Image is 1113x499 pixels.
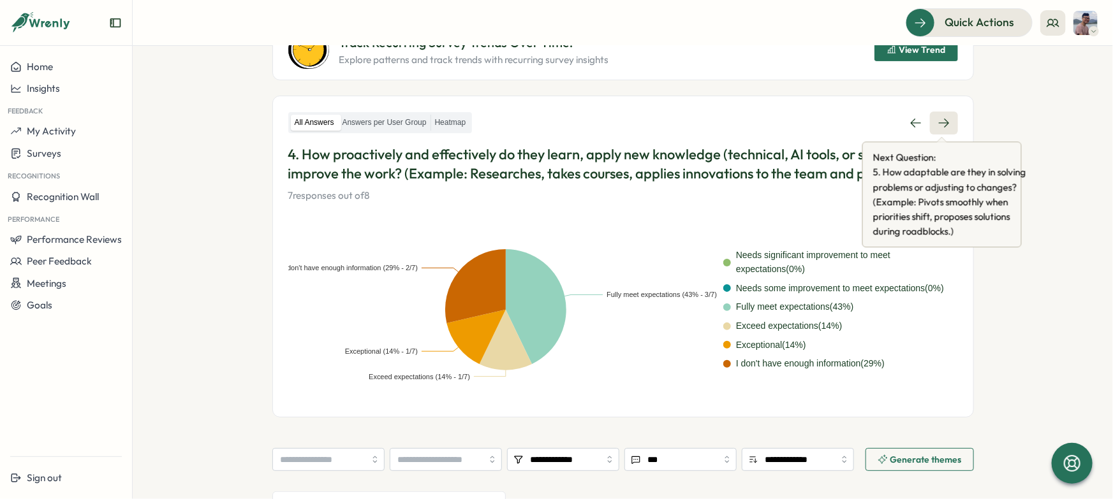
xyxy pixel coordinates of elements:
[874,38,958,61] button: View Trend
[27,277,66,289] span: Meetings
[27,472,62,484] span: Sign out
[866,448,974,471] button: Generate themes
[27,191,99,203] span: Recognition Wall
[291,115,338,131] label: All Answers
[369,373,470,380] text: Exceed expectations (14% - 1/7)
[27,299,52,311] span: Goals
[873,165,1026,239] span: 5 . How adaptable are they in solving problems or adjusting to changes? (Example: Pivots smoothly...
[283,264,417,272] text: I don't have enough information (29% - 2/7)
[339,115,431,131] label: Answers per User Group
[890,455,962,464] span: Generate themes
[607,291,717,299] text: Fully meet expectations (43% - 3/7)
[288,145,958,184] p: 4. How proactively and effectively do they learn, apply new knowledge (technical, AI tools, or so...
[344,348,417,356] text: Exceptional (14% - 1/7)
[27,147,61,159] span: Surveys
[27,125,76,137] span: My Activity
[736,249,958,276] div: Needs significant improvement to meet expectations ( 0 %)
[288,189,958,203] p: 7 responses out of 8
[736,338,806,352] div: Exceptional ( 14 %)
[339,53,609,67] p: Explore patterns and track trends with recurring survey insights
[736,300,853,314] div: Fully meet expectations ( 43 %)
[736,282,944,296] div: Needs some improvement to meet expectations ( 0 %)
[906,8,1033,36] button: Quick Actions
[945,14,1014,31] span: Quick Actions
[1073,11,1098,35] img: Son Tran (Teemo)
[27,61,53,73] span: Home
[736,357,885,371] div: I don't have enough information ( 29 %)
[873,150,1026,164] span: Next Question:
[27,255,92,267] span: Peer Feedback
[27,233,122,245] span: Performance Reviews
[431,115,470,131] label: Heatmap
[27,82,60,94] span: Insights
[109,17,122,29] button: Expand sidebar
[899,45,946,54] span: View Trend
[736,319,843,333] div: Exceed expectations ( 14 %)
